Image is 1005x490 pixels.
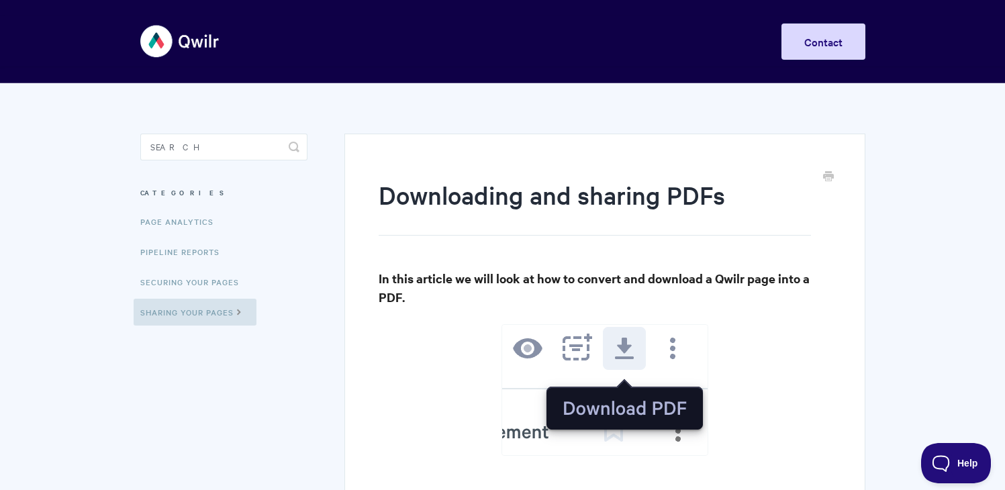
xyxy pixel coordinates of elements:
[501,324,708,456] img: file-KmE8gCVl4F.png
[140,238,230,265] a: Pipeline reports
[140,208,224,235] a: Page Analytics
[140,181,307,205] h3: Categories
[921,443,992,483] iframe: Toggle Customer Support
[379,269,830,307] h3: In this article we will look at how to convert and download a Qwilr page into a PDF.
[140,134,307,160] input: Search
[823,170,834,185] a: Print this Article
[134,299,256,326] a: Sharing Your Pages
[781,23,865,60] a: Contact
[140,268,249,295] a: Securing Your Pages
[140,16,220,66] img: Qwilr Help Center
[379,178,810,236] h1: Downloading and sharing PDFs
